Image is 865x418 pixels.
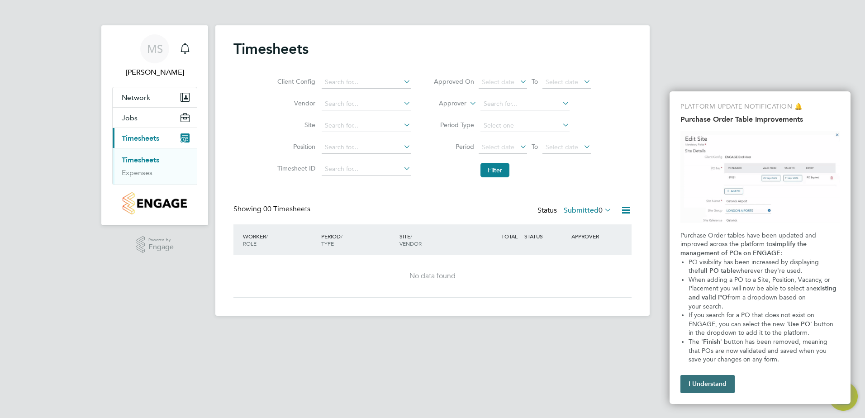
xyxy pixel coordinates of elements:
[275,121,315,129] label: Site
[148,243,174,251] span: Engage
[599,206,603,215] span: 0
[433,142,474,151] label: Period
[322,119,411,132] input: Search for...
[537,204,613,217] div: Status
[546,78,578,86] span: Select date
[680,115,840,123] h2: Purchase Order Table Improvements
[522,228,569,244] div: STATUS
[399,240,422,247] span: VENDOR
[233,204,312,214] div: Showing
[123,192,186,214] img: countryside-properties-logo-retina.png
[680,131,840,223] img: Purchase Order Table Improvements
[480,163,509,177] button: Filter
[112,192,197,214] a: Go to home page
[698,267,736,275] strong: full PO table
[433,121,474,129] label: Period Type
[680,375,735,393] button: I Understand
[689,311,816,328] span: If you search for a PO that does not exist on ENGAGE, you can select the new '
[275,164,315,172] label: Timesheet ID
[341,233,342,240] span: /
[233,40,309,58] h2: Timesheets
[322,76,411,89] input: Search for...
[122,114,138,122] span: Jobs
[689,320,835,337] span: ' button in the dropdown to add it to the platform.
[689,338,829,363] span: ' button has been removed, meaning that POs are now validated and saved when you save your change...
[322,141,411,154] input: Search for...
[410,233,412,240] span: /
[529,141,541,152] span: To
[689,276,832,293] span: When adding a PO to a Site, Position, Vacancy, or Placement you will now be able to select an
[122,168,152,177] a: Expenses
[112,67,197,78] span: Mark Steadman
[275,142,315,151] label: Position
[703,338,720,346] strong: Finish
[736,267,803,275] span: wherever they're used.
[482,143,514,151] span: Select date
[243,240,257,247] span: ROLE
[689,294,829,310] span: from a dropdown based on your search.
[546,143,578,151] span: Select date
[322,163,411,176] input: Search for...
[275,99,315,107] label: Vendor
[670,91,851,404] div: Purchase Order Table Improvements
[788,320,810,328] strong: Use PO
[122,134,159,142] span: Timesheets
[263,204,310,214] span: 00 Timesheets
[480,98,570,110] input: Search for...
[680,102,840,111] p: PLATFORM UPDATE NOTIFICATION 🔔
[480,119,570,132] input: Select one
[319,228,397,252] div: PERIOD
[122,93,150,102] span: Network
[112,34,197,78] a: Go to account details
[426,99,466,108] label: Approver
[680,232,818,248] span: Purchase Order tables have been updated and improved across the platform to
[689,285,838,301] strong: existing and valid PO
[433,77,474,85] label: Approved On
[241,228,319,252] div: WORKER
[122,156,159,164] a: Timesheets
[780,249,782,257] span: :
[397,228,475,252] div: SITE
[529,76,541,87] span: To
[147,43,163,55] span: MS
[242,271,623,281] div: No data found
[101,25,208,225] nav: Main navigation
[569,228,616,244] div: APPROVER
[266,233,268,240] span: /
[148,236,174,244] span: Powered by
[322,98,411,110] input: Search for...
[689,258,821,275] span: PO visibility has been increased by displaying the
[501,233,518,240] span: TOTAL
[564,206,612,215] label: Submitted
[321,240,334,247] span: TYPE
[689,338,703,346] span: The '
[275,77,315,85] label: Client Config
[482,78,514,86] span: Select date
[680,240,808,257] strong: simplify the management of POs on ENGAGE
